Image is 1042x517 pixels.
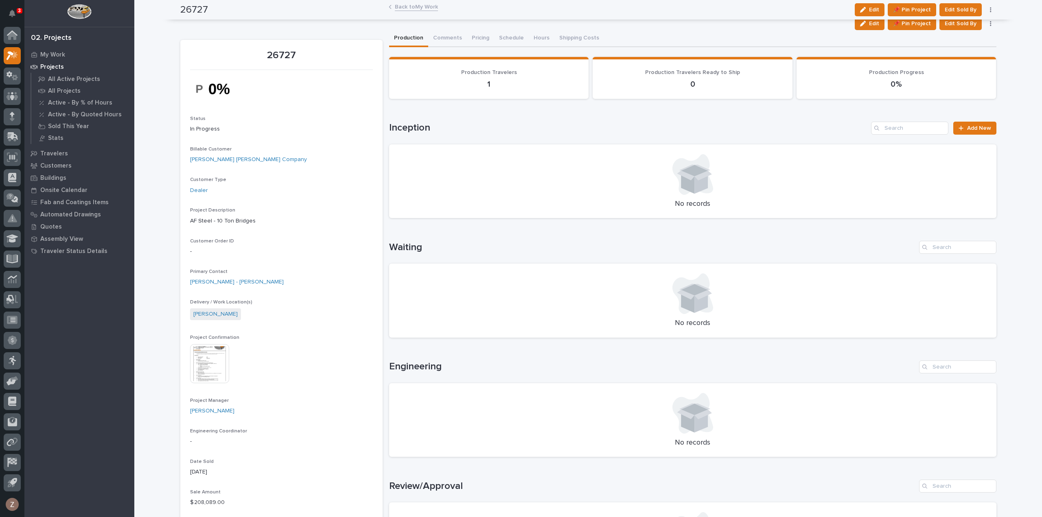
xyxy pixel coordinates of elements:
[893,19,931,28] span: 📌 Pin Project
[190,155,307,164] a: [PERSON_NAME] [PERSON_NAME] Company
[967,125,991,131] span: Add New
[428,30,467,47] button: Comments
[529,30,554,47] button: Hours
[40,187,88,194] p: Onsite Calendar
[190,490,221,495] span: Sale Amount
[31,85,134,96] a: All Projects
[40,223,62,231] p: Quotes
[40,51,65,59] p: My Work
[855,17,884,30] button: Edit
[190,459,214,464] span: Date Sold
[602,79,783,89] p: 0
[24,208,134,220] a: Automated Drawings
[24,196,134,208] a: Fab and Coatings Items
[190,437,373,446] p: -
[24,172,134,184] a: Buildings
[31,34,72,43] div: 02. Projects
[190,50,373,61] p: 26727
[389,30,428,47] button: Production
[494,30,529,47] button: Schedule
[24,147,134,159] a: Travelers
[806,79,987,89] p: 0%
[190,186,208,195] a: Dealer
[395,2,438,11] a: Back toMy Work
[24,233,134,245] a: Assembly View
[190,429,247,434] span: Engineering Coordinator
[945,19,976,28] span: Edit Sold By
[645,70,740,75] span: Production Travelers Ready to Ship
[48,87,81,95] p: All Projects
[190,116,206,121] span: Status
[190,75,251,103] img: 3meeF-Lm7myfO0PZAssl1a7n1yyoOYQETEGCujCjndc
[190,269,228,274] span: Primary Contact
[31,97,134,108] a: Active - By % of Hours
[399,319,987,328] p: No records
[48,111,122,118] p: Active - By Quoted Hours
[40,248,107,255] p: Traveler Status Details
[40,199,109,206] p: Fab and Coatings Items
[919,360,996,373] input: Search
[190,335,239,340] span: Project Confirmation
[40,63,64,71] p: Projects
[31,132,134,144] a: Stats
[190,300,252,305] span: Delivery / Work Location(s)
[40,175,66,182] p: Buildings
[399,79,579,89] p: 1
[24,61,134,73] a: Projects
[190,147,232,152] span: Billable Customer
[190,177,226,182] span: Customer Type
[389,361,916,373] h1: Engineering
[40,236,83,243] p: Assembly View
[24,159,134,172] a: Customers
[389,242,916,253] h1: Waiting
[40,211,101,218] p: Automated Drawings
[888,17,936,30] button: 📌 Pin Project
[31,73,134,85] a: All Active Projects
[389,122,868,134] h1: Inception
[67,4,91,19] img: Workspace Logo
[10,10,21,23] div: Notifications3
[939,17,982,30] button: Edit Sold By
[871,122,948,135] input: Search
[4,5,21,22] button: Notifications
[399,438,987,447] p: No records
[24,184,134,196] a: Onsite Calendar
[953,122,996,135] a: Add New
[31,109,134,120] a: Active - By Quoted Hours
[399,200,987,209] p: No records
[48,123,89,130] p: Sold This Year
[919,480,996,493] input: Search
[190,247,373,256] p: -
[389,480,916,492] h1: Review/Approval
[24,245,134,257] a: Traveler Status Details
[190,278,284,286] a: [PERSON_NAME] - [PERSON_NAME]
[24,48,134,61] a: My Work
[554,30,604,47] button: Shipping Costs
[31,120,134,132] a: Sold This Year
[48,76,100,83] p: All Active Projects
[4,496,21,513] button: users-avatar
[190,498,373,507] p: $ 208,089.00
[919,241,996,254] input: Search
[869,70,924,75] span: Production Progress
[190,208,235,213] span: Project Description
[190,407,234,415] a: [PERSON_NAME]
[40,162,72,170] p: Customers
[869,20,879,27] span: Edit
[190,468,373,476] p: [DATE]
[190,125,373,133] p: In Progress
[190,398,229,403] span: Project Manager
[193,310,238,318] a: [PERSON_NAME]
[48,99,112,107] p: Active - By % of Hours
[24,220,134,233] a: Quotes
[40,150,68,157] p: Travelers
[48,135,63,142] p: Stats
[467,30,494,47] button: Pricing
[190,217,373,225] p: AF Steel - 10 Ton Bridges
[461,70,517,75] span: Production Travelers
[18,8,21,13] p: 3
